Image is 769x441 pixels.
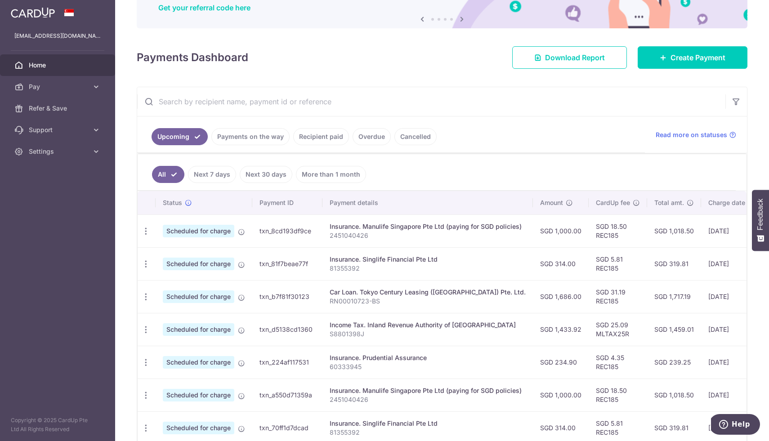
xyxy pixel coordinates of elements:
[701,379,762,411] td: [DATE]
[330,330,526,339] p: S8801398J
[656,130,736,139] a: Read more on statuses
[252,313,322,346] td: txn_d5138cd1360
[252,214,322,247] td: txn_8cd193df9ce
[330,297,526,306] p: RN00010723-BS
[330,222,526,231] div: Insurance. Manulife Singapore Pte Ltd (paying for SGD policies)
[152,166,184,183] a: All
[330,386,526,395] div: Insurance. Manulife Singapore Pte Ltd (paying for SGD policies)
[545,52,605,63] span: Download Report
[647,379,701,411] td: SGD 1,018.50
[589,214,647,247] td: SGD 18.50 REC185
[533,280,589,313] td: SGD 1,686.00
[163,356,234,369] span: Scheduled for charge
[647,313,701,346] td: SGD 1,459.01
[11,7,55,18] img: CardUp
[240,166,292,183] a: Next 30 days
[252,280,322,313] td: txn_b7f81f30123
[589,247,647,280] td: SGD 5.81 REC185
[152,128,208,145] a: Upcoming
[647,247,701,280] td: SGD 319.81
[163,290,234,303] span: Scheduled for charge
[252,191,322,214] th: Payment ID
[322,191,533,214] th: Payment details
[330,255,526,264] div: Insurance. Singlife Financial Pte Ltd
[533,313,589,346] td: SGD 1,433.92
[394,128,437,145] a: Cancelled
[540,198,563,207] span: Amount
[647,346,701,379] td: SGD 239.25
[330,353,526,362] div: Insurance. Prudential Assurance
[647,280,701,313] td: SGD 1,717.19
[29,125,88,134] span: Support
[188,166,236,183] a: Next 7 days
[163,422,234,434] span: Scheduled for charge
[163,198,182,207] span: Status
[14,31,101,40] p: [EMAIL_ADDRESS][DOMAIN_NAME]
[708,198,745,207] span: Charge date
[654,198,684,207] span: Total amt.
[638,46,747,69] a: Create Payment
[596,198,630,207] span: CardUp fee
[29,61,88,70] span: Home
[589,313,647,346] td: SGD 25.09 MLTAX25R
[29,147,88,156] span: Settings
[512,46,627,69] a: Download Report
[211,128,290,145] a: Payments on the way
[701,247,762,280] td: [DATE]
[137,49,248,66] h4: Payments Dashboard
[330,231,526,240] p: 2451040426
[701,280,762,313] td: [DATE]
[589,379,647,411] td: SGD 18.50 REC185
[589,280,647,313] td: SGD 31.19 REC185
[29,82,88,91] span: Pay
[252,346,322,379] td: txn_224af117531
[330,264,526,273] p: 81355392
[330,321,526,330] div: Income Tax. Inland Revenue Authority of [GEOGRAPHIC_DATA]
[296,166,366,183] a: More than 1 month
[701,346,762,379] td: [DATE]
[647,214,701,247] td: SGD 1,018.50
[330,419,526,428] div: Insurance. Singlife Financial Pte Ltd
[533,346,589,379] td: SGD 234.90
[163,258,234,270] span: Scheduled for charge
[656,130,727,139] span: Read more on statuses
[293,128,349,145] a: Recipient paid
[533,379,589,411] td: SGD 1,000.00
[330,428,526,437] p: 81355392
[330,362,526,371] p: 60333945
[163,323,234,336] span: Scheduled for charge
[29,104,88,113] span: Refer & Save
[756,199,765,230] span: Feedback
[671,52,725,63] span: Create Payment
[330,288,526,297] div: Car Loan. Tokyo Century Leasing ([GEOGRAPHIC_DATA]) Pte. Ltd.
[353,128,391,145] a: Overdue
[137,87,725,116] input: Search by recipient name, payment id or reference
[330,395,526,404] p: 2451040426
[533,214,589,247] td: SGD 1,000.00
[252,247,322,280] td: txn_81f7beae77f
[158,3,250,12] a: Get your referral code here
[252,379,322,411] td: txn_a550d71359a
[163,225,234,237] span: Scheduled for charge
[589,346,647,379] td: SGD 4.35 REC185
[163,389,234,401] span: Scheduled for charge
[701,214,762,247] td: [DATE]
[533,247,589,280] td: SGD 314.00
[701,313,762,346] td: [DATE]
[711,414,760,437] iframe: Opens a widget where you can find more information
[752,190,769,251] button: Feedback - Show survey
